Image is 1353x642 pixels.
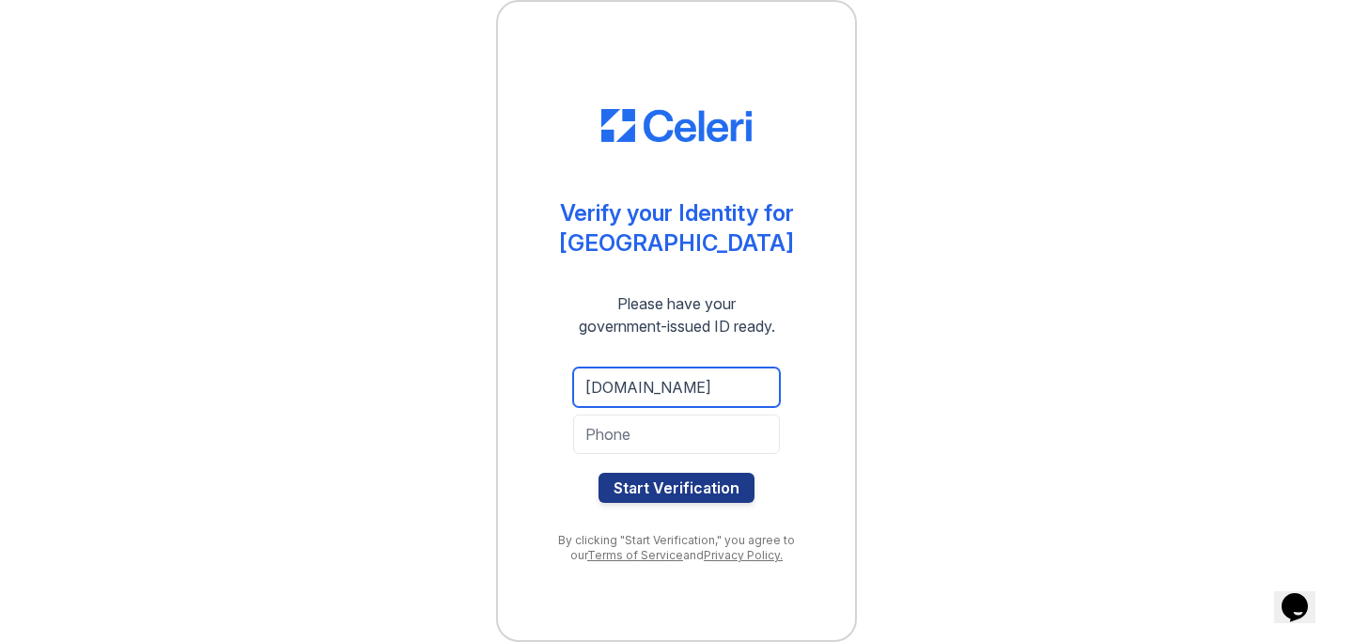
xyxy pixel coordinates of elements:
input: Phone [573,415,780,454]
button: Start Verification [599,473,754,503]
div: By clicking "Start Verification," you agree to our and [536,533,817,563]
div: Please have your government-issued ID ready. [545,292,809,337]
iframe: chat widget [1274,567,1334,623]
img: CE_Logo_Blue-a8612792a0a2168367f1c8372b55b34899dd931a85d93a1a3d3e32e68fde9ad4.png [601,109,752,143]
div: Verify your Identity for [GEOGRAPHIC_DATA] [559,198,794,258]
a: Privacy Policy. [704,548,783,562]
a: Terms of Service [587,548,683,562]
input: Email [573,368,780,407]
